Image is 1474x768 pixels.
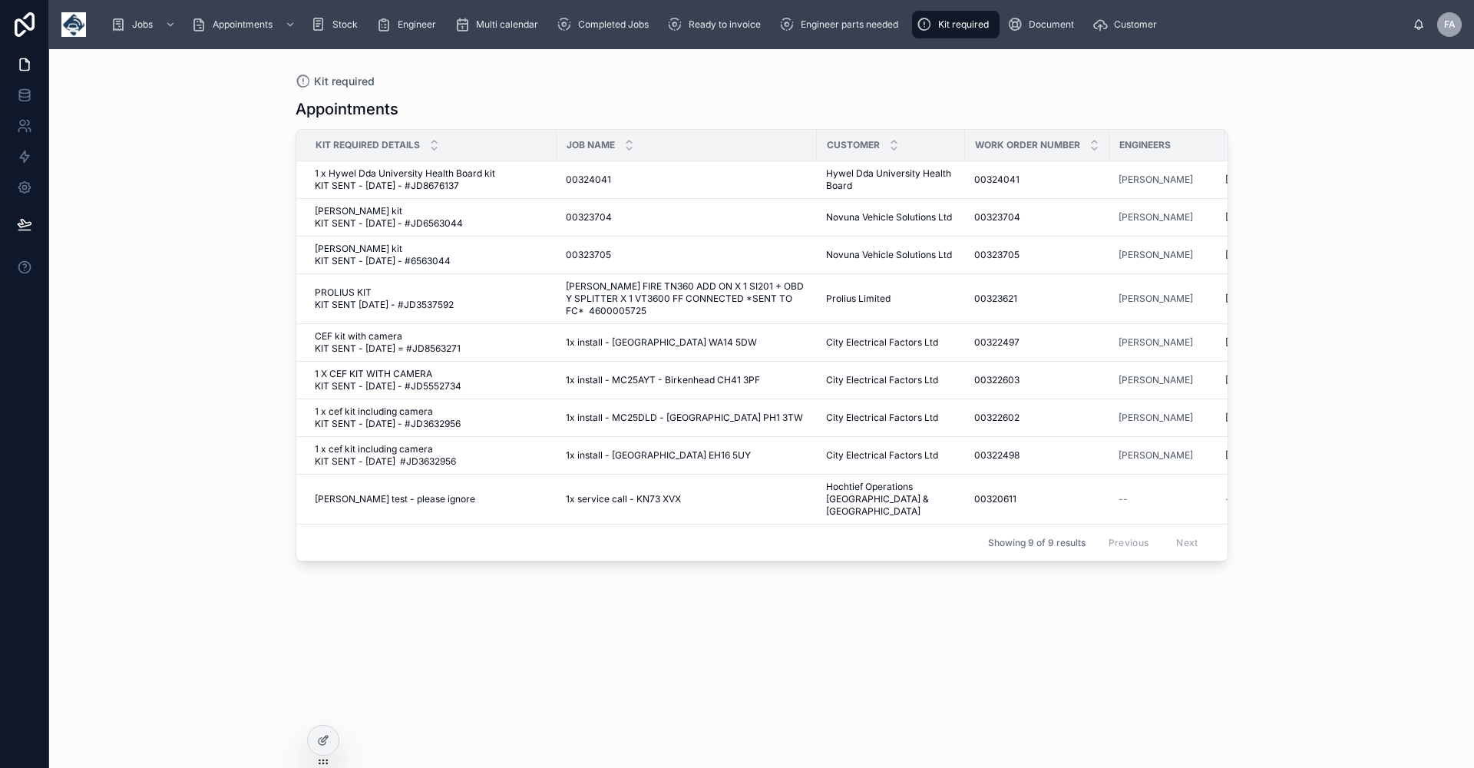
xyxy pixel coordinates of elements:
[974,449,1020,462] span: 00322498
[826,374,956,386] a: City Electrical Factors Ltd
[566,211,612,223] span: 00323704
[974,493,1016,505] span: 00320611
[827,139,880,151] span: Customer
[566,449,751,462] span: 1x install - [GEOGRAPHIC_DATA] EH16 5UY
[1119,493,1128,505] span: --
[1119,449,1193,462] a: [PERSON_NAME]
[974,249,1020,261] span: 00323705
[315,406,547,430] a: 1 x cef kit including camera KIT SENT - [DATE] - #JD3632956
[1119,412,1215,424] a: [PERSON_NAME]
[566,249,611,261] span: 00323705
[132,18,153,31] span: Jobs
[1119,374,1215,386] a: [PERSON_NAME]
[826,293,891,305] span: Prolius Limited
[826,249,956,261] a: Novuna Vehicle Solutions Ltd
[476,18,538,31] span: Multi calendar
[974,412,1020,424] span: 00322602
[975,139,1080,151] span: Work Order Number
[315,205,547,230] a: [PERSON_NAME] kit KIT SENT - [DATE] - #JD6563044
[1119,211,1193,223] span: [PERSON_NAME]
[578,18,649,31] span: Completed Jobs
[826,374,938,386] span: City Electrical Factors Ltd
[974,211,1020,223] span: 00323704
[98,8,1413,41] div: scrollable content
[1114,18,1157,31] span: Customer
[1225,449,1321,462] a: [DATE] 08:00
[974,449,1100,462] a: 00322498
[315,368,547,392] span: 1 X CEF KIT WITH CAMERA KIT SENT - [DATE] - #JD5552734
[1225,336,1321,349] a: [DATE] 10:00
[826,412,956,424] a: City Electrical Factors Ltd
[566,336,757,349] span: 1x install - [GEOGRAPHIC_DATA] WA14 5DW
[974,412,1100,424] a: 00322602
[1119,374,1193,386] a: [PERSON_NAME]
[450,11,549,38] a: Multi calendar
[974,174,1100,186] a: 00324041
[974,336,1100,349] a: 00322497
[1225,412,1281,424] span: [DATE] 16:00
[1225,211,1281,223] span: [DATE] 14:30
[566,412,803,424] span: 1x install - MC25DLD - [GEOGRAPHIC_DATA] PH1 3TW
[315,443,547,468] a: 1 x cef kit including camera KIT SENT - [DATE] #JD3632956
[315,286,513,311] span: PROLIUS KIT KIT SENT [DATE] - #JD3537592
[974,211,1100,223] a: 00323704
[826,449,938,462] span: City Electrical Factors Ltd
[974,374,1020,386] span: 00322603
[566,211,808,223] a: 00323704
[1225,449,1284,462] span: [DATE] 08:00
[826,211,952,223] span: Novuna Vehicle Solutions Ltd
[826,449,956,462] a: City Electrical Factors Ltd
[826,167,956,192] a: Hywel Dda University Health Board
[826,211,956,223] a: Novuna Vehicle Solutions Ltd
[988,537,1086,549] span: Showing 9 of 9 results
[566,280,808,317] a: [PERSON_NAME] FIRE TN360 ADD ON X 1 SI201 + OBD Y SPLITTER X 1 VT3600 FF CONNECTED *SENT TO FC* 4...
[775,11,909,38] a: Engineer parts needed
[1225,493,1321,505] a: --
[689,18,761,31] span: Ready to invoice
[974,174,1020,186] span: 00324041
[826,336,938,349] span: City Electrical Factors Ltd
[1119,449,1215,462] a: [PERSON_NAME]
[315,167,547,192] span: 1 x Hywel Dda University Health Board kit KIT SENT - [DATE] - #JD8676137
[1225,174,1321,186] a: [DATE] 09:00
[372,11,447,38] a: Engineer
[1119,293,1193,305] a: [PERSON_NAME]
[1119,139,1171,151] span: Engineers
[1225,374,1321,386] a: [DATE] 08:00
[296,74,375,89] a: Kit required
[315,330,547,355] a: CEF kit with camera KIT SENT - [DATE] = #JD8563271
[974,336,1020,349] span: 00322497
[826,336,956,349] a: City Electrical Factors Ltd
[1119,249,1193,261] span: [PERSON_NAME]
[1119,211,1215,223] a: [PERSON_NAME]
[315,286,547,311] a: PROLIUS KIT KIT SENT [DATE] - #JD3537592
[826,481,956,518] a: Hochtief Operations [GEOGRAPHIC_DATA] & [GEOGRAPHIC_DATA]
[398,18,436,31] span: Engineer
[1119,412,1193,424] span: [PERSON_NAME]
[1225,374,1284,386] span: [DATE] 08:00
[1225,249,1281,261] span: [DATE] 13:30
[974,249,1100,261] a: 00323705
[315,243,547,267] a: [PERSON_NAME] kit KIT SENT - [DATE] - #6563044
[314,74,375,89] span: Kit required
[306,11,368,38] a: Stock
[1225,293,1281,305] span: [DATE] 10:30
[1225,174,1284,186] span: [DATE] 09:00
[213,18,273,31] span: Appointments
[826,293,956,305] a: Prolius Limited
[1225,336,1282,349] span: [DATE] 10:00
[316,139,420,151] span: Kit Required Details
[61,12,86,37] img: App logo
[566,493,808,505] a: 1x service call - KN73 XVX
[1119,293,1215,305] a: [PERSON_NAME]
[1119,249,1215,261] a: [PERSON_NAME]
[1225,211,1321,223] a: [DATE] 14:30
[566,493,681,505] span: 1x service call - KN73 XVX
